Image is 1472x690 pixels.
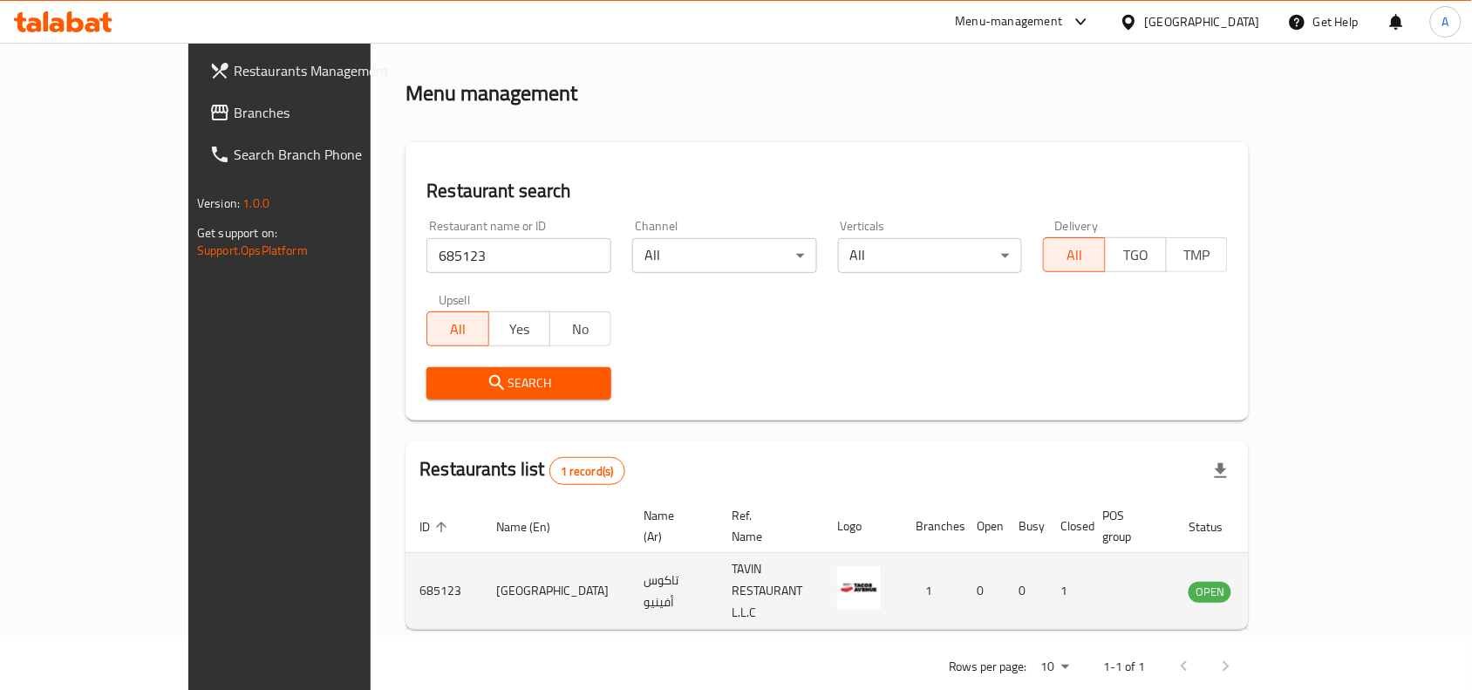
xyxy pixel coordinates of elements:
[1034,654,1076,680] div: Rows per page:
[434,317,481,342] span: All
[1145,12,1260,31] div: [GEOGRAPHIC_DATA]
[488,311,550,346] button: Yes
[439,294,471,306] label: Upsell
[902,553,963,630] td: 1
[405,553,482,630] td: 685123
[949,656,1027,678] p: Rows per page:
[644,505,697,547] span: Name (Ar)
[1051,243,1098,268] span: All
[963,500,1005,553] th: Open
[242,192,269,215] span: 1.0.0
[549,311,611,346] button: No
[426,311,488,346] button: All
[197,192,240,215] span: Version:
[718,553,823,630] td: TAVIN RESTAURANT L.L.C
[419,516,453,537] span: ID
[1442,12,1449,31] span: A
[1113,243,1160,268] span: TGO
[426,178,1228,204] h2: Restaurant search
[405,500,1326,630] table: enhanced table
[1043,237,1105,272] button: All
[197,222,277,244] span: Get support on:
[557,317,604,342] span: No
[496,516,573,537] span: Name (En)
[550,463,624,480] span: 1 record(s)
[630,553,718,630] td: تاكوس أفينيو
[234,60,420,81] span: Restaurants Management
[1166,237,1228,272] button: TMP
[549,457,625,485] div: Total records count
[956,11,1063,32] div: Menu-management
[468,24,474,44] li: /
[1189,582,1231,602] span: OPEN
[234,144,420,165] span: Search Branch Phone
[440,372,597,394] span: Search
[1046,553,1088,630] td: 1
[195,133,434,175] a: Search Branch Phone
[482,553,630,630] td: [GEOGRAPHIC_DATA]
[732,505,802,547] span: Ref. Name
[426,367,611,400] button: Search
[496,317,543,342] span: Yes
[419,456,624,485] h2: Restaurants list
[1105,237,1167,272] button: TGO
[838,238,1023,273] div: All
[1005,553,1046,630] td: 0
[1102,505,1154,547] span: POS group
[1200,450,1242,492] div: Export file
[632,238,817,273] div: All
[481,24,597,44] span: Menu management
[1005,500,1046,553] th: Busy
[426,238,611,273] input: Search for restaurant name or ID..
[1055,220,1099,232] label: Delivery
[195,92,434,133] a: Branches
[405,79,577,107] h2: Menu management
[837,566,881,610] img: Tacos Avenue
[1174,243,1221,268] span: TMP
[1104,656,1146,678] p: 1-1 of 1
[195,50,434,92] a: Restaurants Management
[1189,516,1245,537] span: Status
[902,500,963,553] th: Branches
[197,239,308,262] a: Support.OpsPlatform
[963,553,1005,630] td: 0
[234,102,420,123] span: Branches
[823,500,902,553] th: Logo
[1046,500,1088,553] th: Closed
